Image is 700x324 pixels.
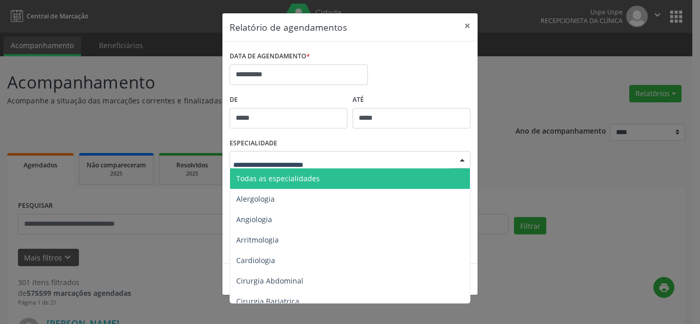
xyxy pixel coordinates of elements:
[236,174,320,183] span: Todas as especialidades
[236,276,303,286] span: Cirurgia Abdominal
[230,92,347,108] label: De
[236,296,299,306] span: Cirurgia Bariatrica
[236,235,279,245] span: Arritmologia
[230,136,277,152] label: ESPECIALIDADE
[236,214,272,224] span: Angiologia
[230,49,310,64] label: DATA DE AGENDAMENTO
[457,13,478,38] button: Close
[353,92,470,108] label: ATÉ
[230,20,347,34] h5: Relatório de agendamentos
[236,255,275,265] span: Cardiologia
[236,194,275,204] span: Alergologia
